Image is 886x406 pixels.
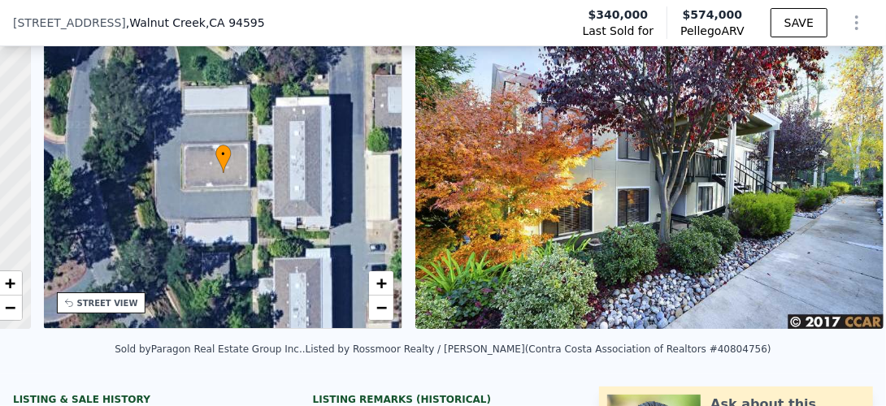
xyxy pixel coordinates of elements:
a: Zoom out [369,296,393,320]
button: SAVE [771,8,827,37]
span: , Walnut Creek [126,15,265,31]
div: Sold by Paragon Real Estate Group Inc. . [115,343,305,355]
span: + [4,273,15,293]
span: Last Sold for [583,23,654,39]
span: , CA 94595 [206,16,265,29]
span: Pellego ARV [680,23,745,39]
span: • [215,147,232,162]
span: [STREET_ADDRESS] [13,15,126,31]
div: STREET VIEW [77,297,138,309]
span: − [376,297,387,317]
a: Zoom in [369,271,393,296]
span: + [376,273,387,293]
button: Show Options [840,6,873,39]
div: • [215,145,232,173]
span: − [4,297,15,317]
span: $340,000 [588,6,649,23]
img: Sale: 165894222 Parcel: 39343144 [415,17,884,329]
span: $574,000 [683,8,743,21]
div: Listed by Rossmoor Realty / [PERSON_NAME] (Contra Costa Association of Realtors #40804756) [306,343,771,355]
div: Listing Remarks (Historical) [313,393,574,406]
